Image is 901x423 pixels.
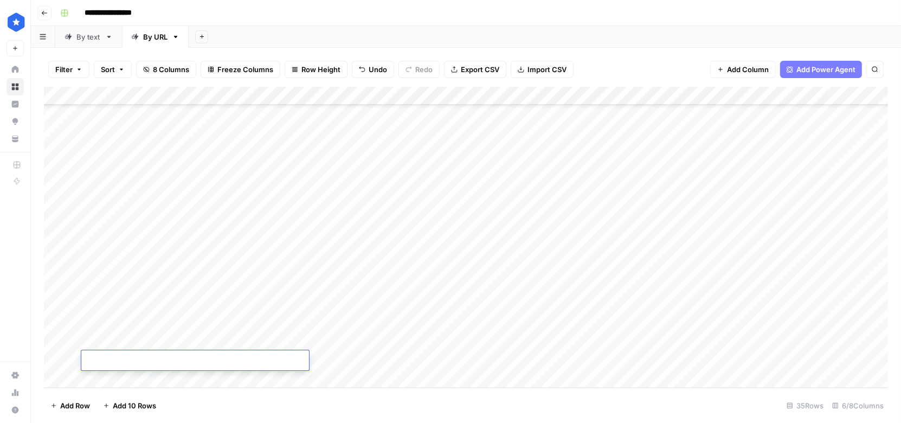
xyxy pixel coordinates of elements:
[55,64,73,75] span: Filter
[727,64,769,75] span: Add Column
[101,64,115,75] span: Sort
[301,64,340,75] span: Row Height
[7,401,24,419] button: Help + Support
[7,9,24,36] button: Workspace: ConsumerAffairs
[7,130,24,148] a: Your Data
[780,61,862,78] button: Add Power Agent
[444,61,506,78] button: Export CSV
[7,384,24,401] a: Usage
[55,26,122,48] a: By text
[60,400,90,411] span: Add Row
[113,400,156,411] span: Add 10 Rows
[7,113,24,130] a: Opportunities
[94,61,132,78] button: Sort
[527,64,567,75] span: Import CSV
[201,61,280,78] button: Freeze Columns
[7,78,24,95] a: Browse
[217,64,273,75] span: Freeze Columns
[7,61,24,78] a: Home
[136,61,196,78] button: 8 Columns
[461,64,499,75] span: Export CSV
[511,61,574,78] button: Import CSV
[7,367,24,384] a: Settings
[710,61,776,78] button: Add Column
[369,64,387,75] span: Undo
[828,397,888,414] div: 6/8 Columns
[415,64,433,75] span: Redo
[76,31,101,42] div: By text
[285,61,347,78] button: Row Height
[122,26,189,48] a: By URL
[48,61,89,78] button: Filter
[96,397,163,414] button: Add 10 Rows
[7,12,26,32] img: ConsumerAffairs Logo
[782,397,828,414] div: 35 Rows
[796,64,855,75] span: Add Power Agent
[153,64,189,75] span: 8 Columns
[352,61,394,78] button: Undo
[7,95,24,113] a: Insights
[44,397,96,414] button: Add Row
[143,31,168,42] div: By URL
[398,61,440,78] button: Redo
